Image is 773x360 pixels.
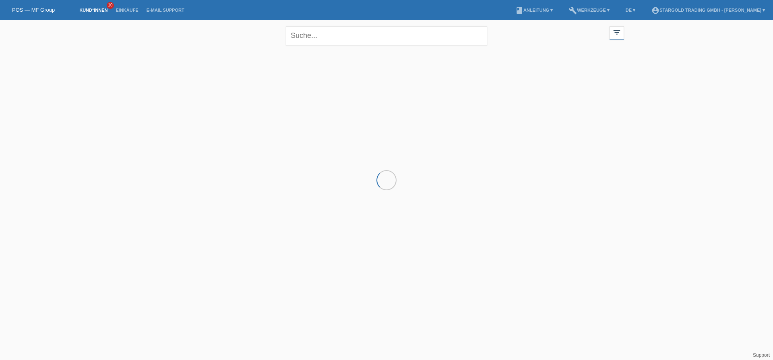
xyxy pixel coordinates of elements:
input: Suche... [286,26,487,45]
i: filter_list [612,28,621,37]
span: 10 [107,2,114,9]
i: book [515,6,523,15]
a: Kund*innen [75,8,112,12]
a: buildWerkzeuge ▾ [565,8,614,12]
i: build [569,6,577,15]
i: account_circle [651,6,659,15]
a: Einkäufe [112,8,142,12]
a: E-Mail Support [143,8,188,12]
a: DE ▾ [622,8,639,12]
a: Support [753,352,770,358]
a: bookAnleitung ▾ [511,8,557,12]
a: POS — MF Group [12,7,55,13]
a: account_circleStargold Trading GmbH - [PERSON_NAME] ▾ [647,8,769,12]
